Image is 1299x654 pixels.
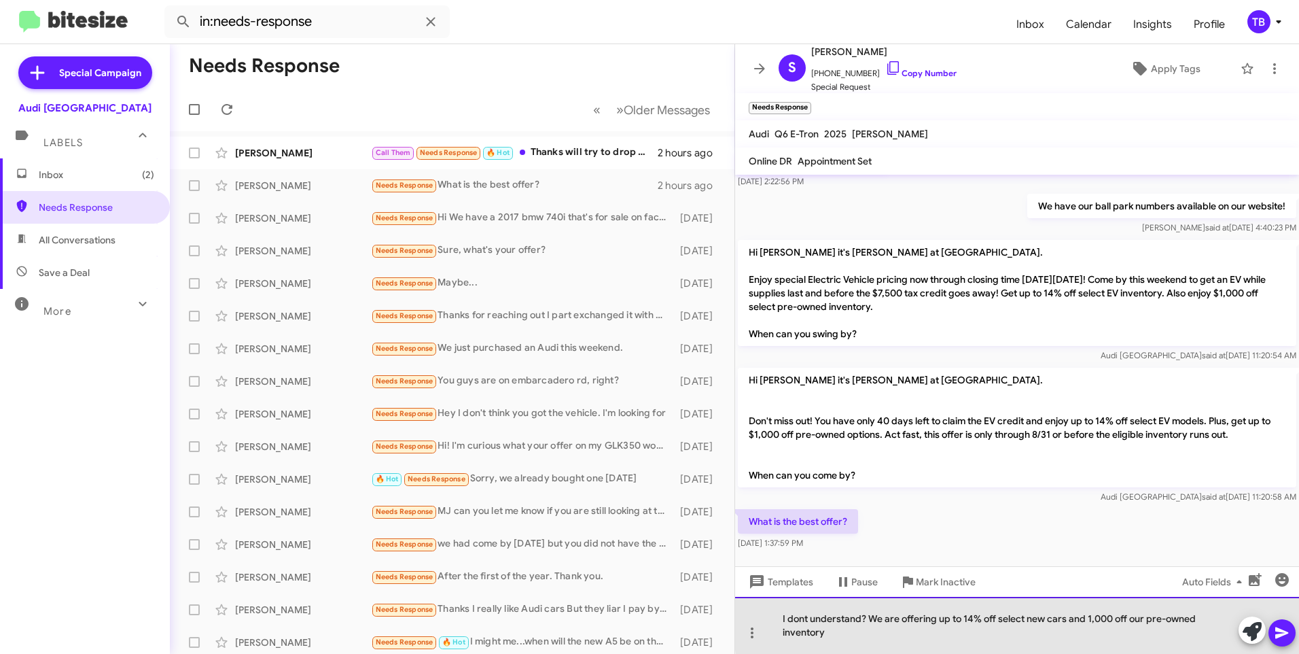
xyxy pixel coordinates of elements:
span: Needs Response [376,377,433,385]
span: Needs Response [420,148,478,157]
span: (2) [142,168,154,182]
span: Needs Response [376,181,433,190]
button: Auto Fields [1171,570,1258,594]
div: Maybe... [371,275,674,291]
button: Next [608,96,718,124]
div: [DATE] [674,342,724,356]
span: Needs Response [376,638,433,647]
span: Special Request [811,80,957,94]
div: Hi! I'm curious what your offer on my GLK350 would be? Happy holidays to you! [371,438,674,454]
div: What is the best offer? [371,177,658,193]
span: Apply Tags [1151,56,1200,81]
div: MJ can you let me know if you are still looking at this particular car? [371,504,674,519]
button: Templates [735,570,824,594]
span: Labels [43,137,83,149]
span: [PERSON_NAME] [DATE] 4:40:23 PM [1142,222,1296,233]
span: Needs Response [376,572,433,581]
div: [PERSON_NAME] [235,342,371,356]
div: Thanks for reaching out I part exchanged it with Porsche Marin [371,308,674,324]
div: [DATE] [674,407,724,421]
span: Inbox [39,168,154,182]
p: We have our ball park numbers available on our website! [1027,194,1296,218]
button: Pause [824,570,889,594]
a: Profile [1183,5,1236,44]
div: we had come by [DATE] but you did not have the new Q8 audi [PERSON_NAME] wanted. if you want to s... [371,536,674,552]
span: Older Messages [624,103,710,118]
span: Needs Response [376,605,433,614]
div: [DATE] [674,309,724,323]
div: We just purchased an Audi this weekend. [371,341,674,356]
div: Thanks I really like Audi cars But they liar I pay by USD. But they give me spare tire Made in [G... [371,602,674,617]
a: Special Campaign [18,56,152,89]
span: S [788,57,796,79]
span: Special Campaign [59,66,141,80]
div: [DATE] [674,440,724,453]
div: [DATE] [674,244,724,258]
input: Search [164,5,450,38]
div: [PERSON_NAME] [235,179,371,192]
span: Needs Response [39,201,154,214]
span: Needs Response [408,475,465,483]
span: said at [1202,492,1226,502]
span: Needs Response [376,409,433,418]
span: Needs Response [376,507,433,516]
span: « [593,101,601,118]
nav: Page navigation example [586,96,718,124]
button: TB [1236,10,1284,33]
div: 2 hours ago [658,146,724,160]
div: I dont understand? We are offering up to 14% off select new cars and 1,000 off our pre-owned inve... [735,597,1299,654]
div: [PERSON_NAME] [235,407,371,421]
p: Hi [PERSON_NAME] it's [PERSON_NAME] at [GEOGRAPHIC_DATA]. Enjoy special Electric Vehicle pricing ... [738,240,1296,346]
span: Needs Response [376,279,433,288]
span: [DATE] 2:22:56 PM [738,176,804,186]
div: Thanks will try to drop by sometime [DATE] [371,145,658,160]
div: [PERSON_NAME] [235,211,371,225]
div: [PERSON_NAME] [235,309,371,323]
span: [PHONE_NUMBER] [811,60,957,80]
span: Save a Deal [39,266,90,279]
span: Audi [749,128,769,140]
div: Hey I don't think you got the vehicle. I'm looking for [371,406,674,421]
button: Previous [585,96,609,124]
span: Audi [GEOGRAPHIC_DATA] [DATE] 11:20:54 AM [1101,350,1296,360]
span: Appointment Set [798,155,872,167]
span: » [616,101,624,118]
span: [PERSON_NAME] [811,44,957,60]
a: Calendar [1055,5,1122,44]
div: Audi [GEOGRAPHIC_DATA] [18,101,152,115]
div: [DATE] [674,505,724,519]
div: [PERSON_NAME] [235,440,371,453]
span: Audi [GEOGRAPHIC_DATA] [DATE] 11:20:58 AM [1101,492,1296,502]
span: 🔥 Hot [486,148,510,157]
div: [PERSON_NAME] [235,277,371,290]
span: Call Them [376,148,411,157]
span: Online DR [749,155,792,167]
div: [PERSON_NAME] [235,472,371,486]
span: 🔥 Hot [442,638,465,647]
div: After the first of the year. Thank you. [371,569,674,585]
span: said at [1205,222,1229,233]
div: [PERSON_NAME] [235,505,371,519]
div: [DATE] [674,472,724,486]
span: 🔥 Hot [376,475,399,483]
div: [PERSON_NAME] [235,375,371,388]
a: Inbox [1006,5,1055,44]
span: All Conversations [39,233,115,247]
button: Apply Tags [1096,56,1234,81]
div: [PERSON_NAME] [235,244,371,258]
p: What is the best offer? [738,509,858,534]
div: [DATE] [674,277,724,290]
p: Hi [PERSON_NAME] it's [PERSON_NAME] at [GEOGRAPHIC_DATA]. Don't miss out! You have only 40 days l... [738,368,1296,487]
span: Insights [1122,5,1183,44]
div: Sure, what's your offer? [371,243,674,258]
div: TB [1247,10,1270,33]
div: [PERSON_NAME] [235,146,371,160]
div: [PERSON_NAME] [235,538,371,551]
span: [DATE] 1:37:59 PM [738,538,803,548]
span: More [43,305,71,317]
div: Sorry, we already bought one [DATE] [371,471,674,487]
div: [PERSON_NAME] [235,603,371,617]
